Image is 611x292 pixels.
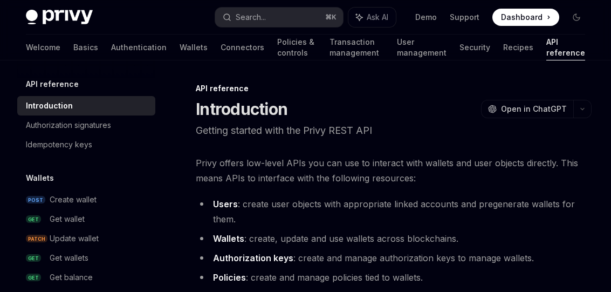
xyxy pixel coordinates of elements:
a: Idempotency keys [17,135,155,154]
button: Search...⌘K [215,8,343,27]
span: Ask AI [367,12,388,23]
div: Idempotency keys [26,138,92,151]
p: Getting started with the Privy REST API [196,123,592,138]
span: GET [26,274,41,282]
a: Dashboard [492,9,559,26]
a: Security [459,35,490,60]
span: Open in ChatGPT [501,104,567,114]
strong: Wallets [213,233,244,244]
span: Dashboard [501,12,543,23]
span: PATCH [26,235,47,243]
strong: Policies [213,272,246,283]
div: API reference [196,83,592,94]
span: GET [26,215,41,223]
span: Privy offers low-level APIs you can use to interact with wallets and user objects directly. This ... [196,155,592,186]
li: : create and manage policies tied to wallets. [196,270,592,285]
strong: Users [213,199,238,209]
button: Ask AI [348,8,396,27]
a: User management [397,35,447,60]
span: ⌘ K [325,13,337,22]
div: Get wallets [50,252,88,264]
div: Authorization signatures [26,119,111,132]
a: Connectors [221,35,264,60]
span: POST [26,196,45,204]
li: : create and manage authorization keys to manage wallets. [196,250,592,266]
a: Recipes [503,35,533,60]
a: Authentication [111,35,167,60]
a: GETGet balance [17,268,155,287]
a: POSTCreate wallet [17,190,155,209]
li: : create user objects with appropriate linked accounts and pregenerate wallets for them. [196,196,592,227]
h5: Wallets [26,172,54,185]
img: dark logo [26,10,93,25]
a: API reference [546,35,585,60]
a: Transaction management [329,35,384,60]
div: Get balance [50,271,93,284]
div: Create wallet [50,193,97,206]
button: Open in ChatGPT [481,100,573,118]
a: Welcome [26,35,60,60]
span: GET [26,254,41,262]
a: Introduction [17,96,155,116]
a: Support [450,12,479,23]
button: Toggle dark mode [568,9,585,26]
a: Authorization signatures [17,116,155,135]
h1: Introduction [196,99,287,119]
a: Demo [415,12,437,23]
strong: Authorization keys [213,253,293,263]
a: GETGet wallets [17,248,155,268]
h5: API reference [26,78,79,91]
li: : create, update and use wallets across blockchains. [196,231,592,246]
a: GETGet wallet [17,209,155,229]
a: Basics [73,35,98,60]
a: PATCHUpdate wallet [17,229,155,248]
a: Policies & controls [277,35,317,60]
a: Wallets [180,35,208,60]
div: Update wallet [50,232,99,245]
div: Search... [236,11,266,24]
div: Get wallet [50,213,85,226]
div: Introduction [26,99,73,112]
